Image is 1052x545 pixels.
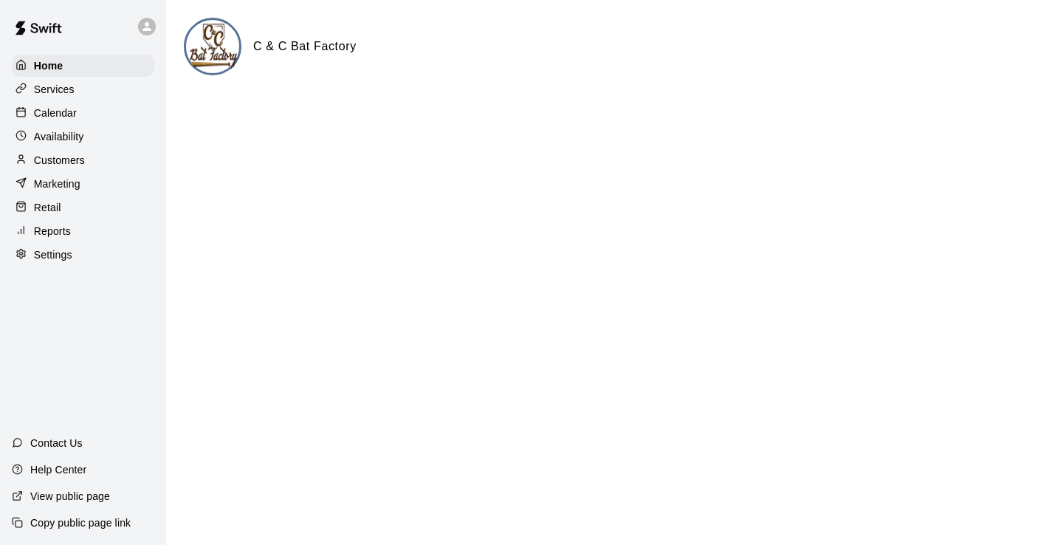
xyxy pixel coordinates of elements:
a: Reports [12,220,154,242]
img: C & C Bat Factory logo [186,20,241,75]
p: Reports [34,224,71,239]
p: Marketing [34,176,80,191]
a: Marketing [12,173,154,195]
a: Services [12,78,154,100]
a: Home [12,55,154,77]
p: Help Center [30,462,86,477]
a: Retail [12,196,154,219]
p: Availability [34,129,84,144]
p: View public page [30,489,110,504]
a: Calendar [12,102,154,124]
p: Contact Us [30,436,83,450]
p: Customers [34,153,85,168]
p: Retail [34,200,61,215]
p: Calendar [34,106,77,120]
a: Settings [12,244,154,266]
p: Copy public page link [30,515,131,530]
p: Home [34,58,63,73]
p: Services [34,82,75,97]
a: Availability [12,126,154,148]
a: Customers [12,149,154,171]
p: Settings [34,247,72,262]
h6: C & C Bat Factory [253,37,357,56]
